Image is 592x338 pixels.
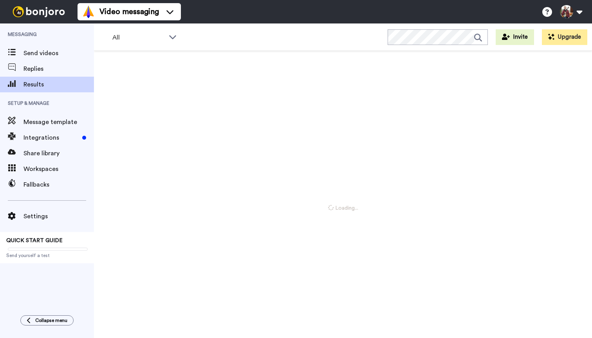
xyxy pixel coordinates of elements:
[23,164,94,174] span: Workspaces
[23,80,94,89] span: Results
[23,180,94,189] span: Fallbacks
[23,117,94,127] span: Message template
[6,252,88,259] span: Send yourself a test
[23,64,94,74] span: Replies
[6,238,63,243] span: QUICK START GUIDE
[23,49,94,58] span: Send videos
[112,33,165,42] span: All
[20,315,74,325] button: Collapse menu
[9,6,68,17] img: bj-logo-header-white.svg
[542,29,587,45] button: Upgrade
[99,6,159,17] span: Video messaging
[328,204,358,212] span: Loading...
[35,317,67,324] span: Collapse menu
[496,29,534,45] button: Invite
[82,5,95,18] img: vm-color.svg
[23,149,94,158] span: Share library
[23,133,79,142] span: Integrations
[23,212,94,221] span: Settings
